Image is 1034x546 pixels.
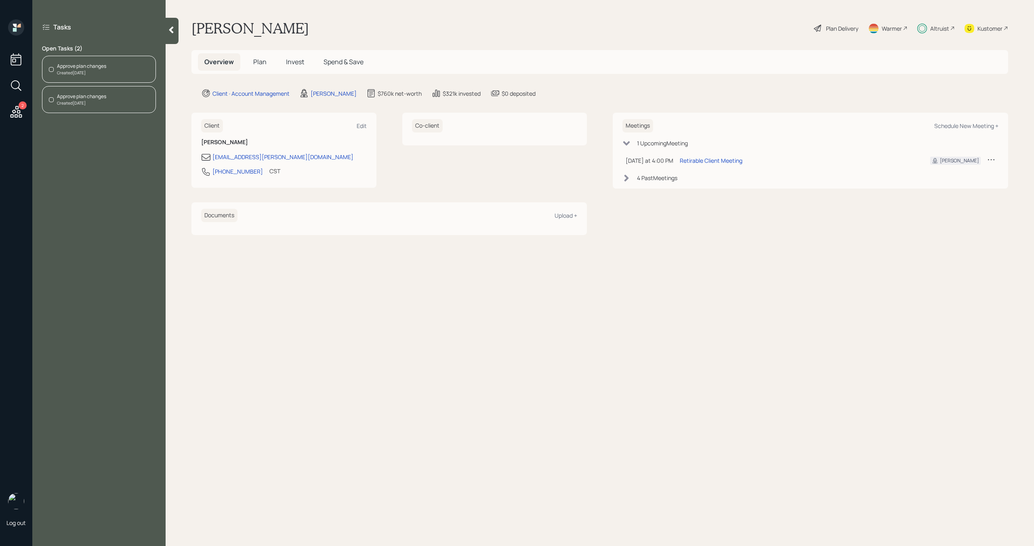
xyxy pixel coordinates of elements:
[357,122,367,130] div: Edit
[930,24,949,33] div: Altruist
[412,119,443,132] h6: Co-client
[204,57,234,66] span: Overview
[19,101,27,109] div: 2
[637,139,688,147] div: 1 Upcoming Meeting
[443,89,481,98] div: $321k invested
[201,119,223,132] h6: Client
[826,24,858,33] div: Plan Delivery
[253,57,267,66] span: Plan
[940,157,979,164] div: [PERSON_NAME]
[53,23,71,31] label: Tasks
[977,24,1002,33] div: Kustomer
[57,93,106,100] div: Approve plan changes
[201,209,237,222] h6: Documents
[882,24,902,33] div: Warmer
[622,119,653,132] h6: Meetings
[502,89,536,98] div: $0 deposited
[57,100,106,106] div: Created [DATE]
[555,212,577,219] div: Upload +
[324,57,364,66] span: Spend & Save
[42,44,156,52] label: Open Tasks ( 2 )
[191,19,309,37] h1: [PERSON_NAME]
[57,63,106,70] div: Approve plan changes
[934,122,998,130] div: Schedule New Meeting +
[378,89,422,98] div: $760k net-worth
[680,156,742,165] div: Retirable Client Meeting
[212,167,263,176] div: [PHONE_NUMBER]
[6,519,26,527] div: Log out
[286,57,304,66] span: Invest
[311,89,357,98] div: [PERSON_NAME]
[269,167,280,175] div: CST
[201,139,367,146] h6: [PERSON_NAME]
[637,174,677,182] div: 4 Past Meeting s
[212,89,290,98] div: Client · Account Management
[212,153,353,161] div: [EMAIL_ADDRESS][PERSON_NAME][DOMAIN_NAME]
[626,156,673,165] div: [DATE] at 4:00 PM
[57,70,106,76] div: Created [DATE]
[8,493,24,509] img: michael-russo-headshot.png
